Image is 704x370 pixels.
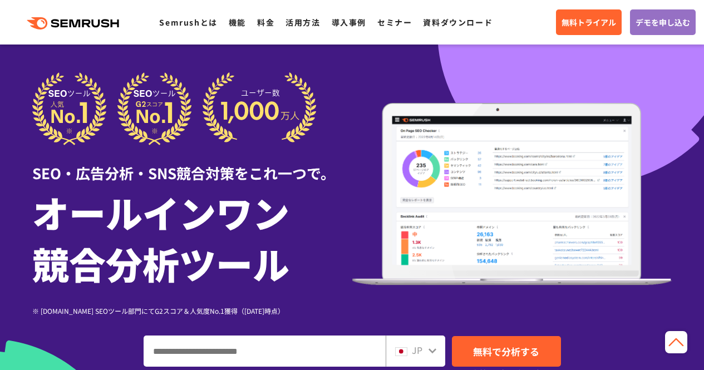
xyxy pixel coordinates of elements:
[257,17,274,28] a: 料金
[144,336,385,366] input: ドメイン、キーワードまたはURLを入力してください
[32,145,352,184] div: SEO・広告分析・SNS競合対策をこれ一つで。
[562,16,616,28] span: 無料トライアル
[332,17,366,28] a: 導入事例
[377,17,412,28] a: セミナー
[556,9,622,35] a: 無料トライアル
[423,17,493,28] a: 資料ダウンロード
[229,17,246,28] a: 機能
[32,305,352,316] div: ※ [DOMAIN_NAME] SEOツール部門にてG2スコア＆人気度No.1獲得（[DATE]時点）
[452,336,561,367] a: 無料で分析する
[473,344,539,358] span: 無料で分析する
[32,186,352,289] h1: オールインワン 競合分析ツール
[412,343,422,357] span: JP
[636,16,690,28] span: デモを申し込む
[285,17,320,28] a: 活用方法
[159,17,217,28] a: Semrushとは
[630,9,696,35] a: デモを申し込む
